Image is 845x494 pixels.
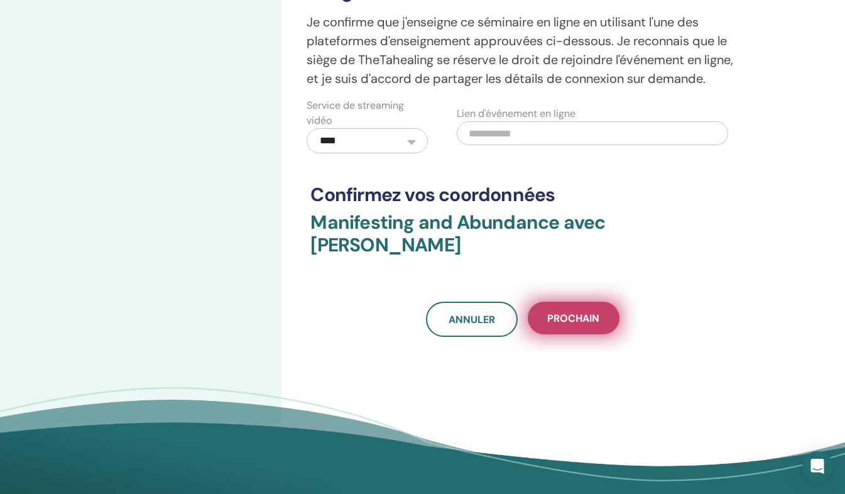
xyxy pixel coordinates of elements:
[547,312,599,325] span: Prochain
[310,184,734,206] h3: Confirmez vos coordonnées
[426,302,518,337] a: Annuler
[307,98,428,128] label: Service de streaming vidéo
[528,302,619,334] button: Prochain
[449,313,495,326] span: Annuler
[802,451,832,481] div: Open Intercom Messenger
[310,211,734,272] h3: Manifesting and Abundance avec [PERSON_NAME]
[457,106,575,121] label: Lien d'événement en ligne
[307,13,738,88] p: Je confirme que j'enseigne ce séminaire en ligne en utilisant l'une des plateformes d'enseignemen...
